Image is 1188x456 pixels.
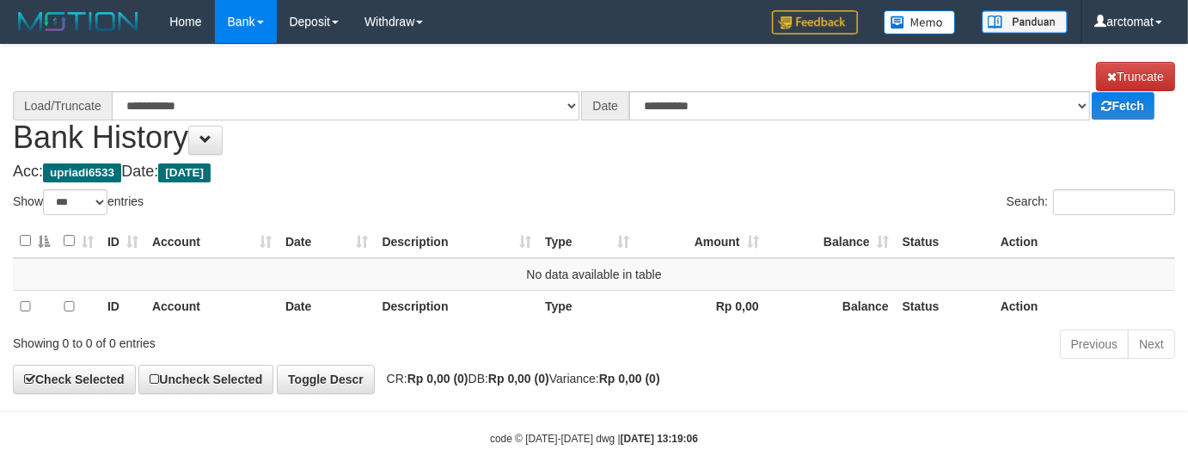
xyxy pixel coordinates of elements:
h1: Bank History [13,62,1175,154]
a: Fetch [1092,92,1154,120]
span: CR: DB: Variance: [378,372,660,385]
th: Type [538,290,637,323]
a: Previous [1060,330,1129,359]
th: Action [994,290,1175,323]
span: upriadi6533 [43,163,121,182]
th: Amount: activate to sort column ascending [637,225,766,258]
a: Truncate [1096,62,1175,91]
th: ID [101,290,145,323]
a: Toggle Descr [277,365,375,394]
th: Rp 0,00 [637,290,766,323]
label: Search: [1007,189,1175,215]
select: Showentries [43,189,107,215]
div: Showing 0 to 0 of 0 entries [13,328,482,352]
th: : activate to sort column ascending [57,225,101,258]
th: Description [376,290,539,323]
th: Description: activate to sort column ascending [376,225,539,258]
label: Show entries [13,189,144,215]
a: Check Selected [13,365,136,394]
small: code © [DATE]-[DATE] dwg | [490,433,698,445]
a: Uncheck Selected [138,365,273,394]
th: : activate to sort column descending [13,225,57,258]
img: panduan.png [982,10,1068,34]
th: Date: activate to sort column ascending [279,225,376,258]
a: Next [1128,330,1175,359]
th: Account: activate to sort column ascending [145,225,279,258]
strong: Rp 0,00 (0) [407,372,468,385]
div: Date [581,91,629,120]
strong: Rp 0,00 (0) [599,372,660,385]
img: Feedback.jpg [772,10,858,34]
th: Balance: activate to sort column ascending [766,225,896,258]
div: Load/Truncate [13,91,112,120]
img: Button%20Memo.svg [884,10,956,34]
th: Balance [766,290,896,323]
th: Date [279,290,376,323]
th: Account [145,290,279,323]
td: No data available in table [13,258,1175,291]
span: [DATE] [158,163,211,182]
th: Type: activate to sort column ascending [538,225,637,258]
strong: Rp 0,00 (0) [488,372,549,385]
th: Status [896,290,994,323]
img: MOTION_logo.png [13,9,144,34]
input: Search: [1053,189,1175,215]
h4: Acc: Date: [13,163,1175,181]
th: Status [896,225,994,258]
th: Action [994,225,1175,258]
th: ID: activate to sort column ascending [101,225,145,258]
strong: [DATE] 13:19:06 [621,433,698,445]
